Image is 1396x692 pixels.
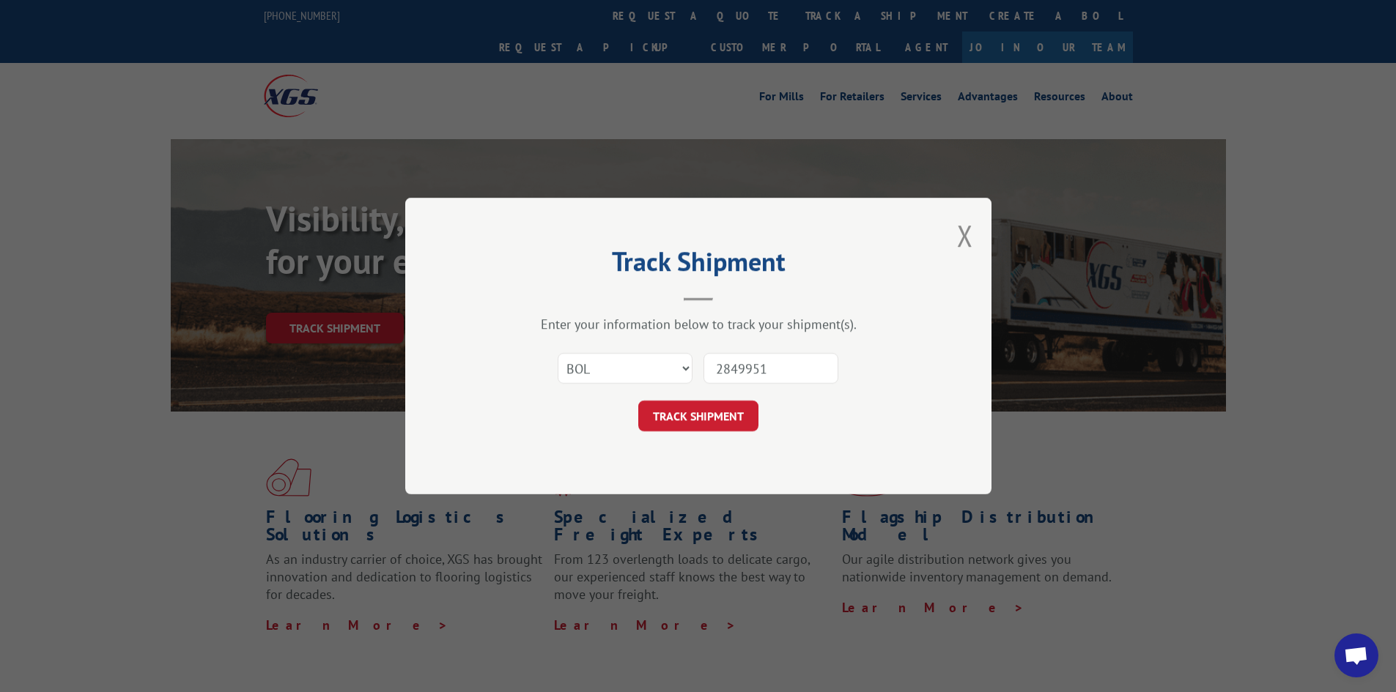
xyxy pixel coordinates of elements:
[703,353,838,384] input: Number(s)
[957,216,973,255] button: Close modal
[479,316,918,332] div: Enter your information below to track your shipment(s).
[479,251,918,279] h2: Track Shipment
[1334,633,1378,677] div: Open chat
[638,401,758,431] button: TRACK SHIPMENT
